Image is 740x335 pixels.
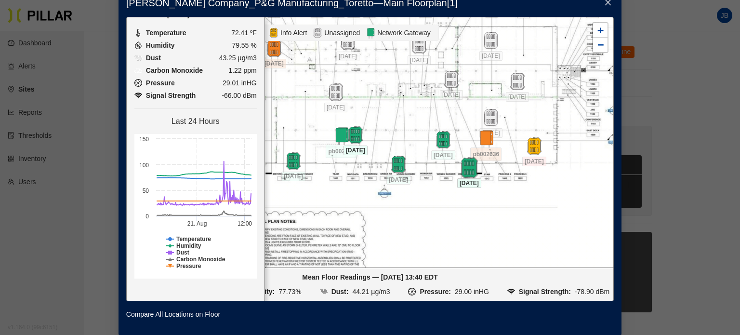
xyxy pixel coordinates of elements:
span: − [597,39,604,51]
tspan: Dust [176,249,189,256]
span: Info Alert [278,27,309,38]
text: 50 [142,188,149,194]
span: [DATE] [344,146,368,155]
li: -78.90 dBm [507,286,610,297]
text: 150 [139,136,149,143]
tspan: Temperature [176,236,211,242]
tspan: Pressure [176,263,201,269]
span: [DATE] [479,51,502,61]
img: pod-unassigned.895f376b.svg [339,32,357,50]
tspan: Carbon Monoxide [176,256,225,263]
div: [DATE] [257,40,291,57]
span: Network Gateway [375,27,432,38]
div: [DATE] [435,71,468,88]
div: pb002636 [469,130,503,136]
img: Dust [134,54,142,62]
div: [DATE] [517,137,551,155]
span: [DATE] [431,150,455,160]
img: Humidity [134,41,142,49]
div: [DATE] [474,109,508,126]
img: pod-unassigned.895f376b.svg [443,71,460,88]
img: Unassigned [313,27,322,39]
img: PRESSURE [408,288,416,295]
img: Pressure [134,79,142,87]
div: Mean Floor Readings — [DATE] 13:40 EDT [131,272,609,282]
span: Temperature [146,27,186,38]
span: Carbon Monoxide [146,65,203,76]
img: pod-unassigned.895f376b.svg [327,83,344,101]
img: pod-online.97050380.svg [285,152,302,170]
li: -66.00 dBm [134,90,257,101]
img: pod-unassigned.895f376b.svg [509,73,526,90]
img: pod-unassigned.895f376b.svg [482,32,500,49]
li: 1.22 ppm [134,65,257,76]
img: pod-online.97050380.svg [459,157,479,178]
span: [DATE] [408,55,431,65]
div: [DATE] [382,156,415,173]
a: Zoom out [593,38,608,52]
span: Dust [146,53,161,63]
div: Dust: [331,286,349,297]
div: [DATE] [501,73,534,90]
img: gateway-offline.d96533cd.svg [477,130,495,147]
span: [DATE] [522,157,546,166]
div: [DATE] [452,159,486,176]
img: SIGNAL_RSSI [507,288,515,295]
span: [DATE] [262,59,286,68]
img: pod-unassigned.895f376b.svg [482,109,500,126]
a: Compare All Locations on Floor [126,309,220,320]
span: pb002403 [326,145,357,158]
span: Unassigned [322,27,362,38]
span: [DATE] [324,103,347,112]
span: [DATE] [440,90,463,100]
div: [DATE] [331,32,365,50]
text: 0 [145,213,149,220]
li: 44.21 µg/m3 [320,286,390,297]
span: [DATE] [457,178,481,188]
h4: Last 24 Hours [134,117,257,126]
span: [DATE] [281,172,305,181]
tspan: 21. Aug [187,220,207,227]
li: 43.25 µg/m3 [134,53,257,63]
span: [DATE] [386,175,410,185]
span: pb002636 [470,147,502,161]
img: gateway-online.42bf373e.svg [333,127,350,145]
span: [DATE] [336,52,359,61]
div: [DATE] [277,152,310,170]
img: Pressure [134,92,142,99]
img: pod-online.97050380.svg [347,126,364,144]
tspan: Humidity [176,242,201,249]
img: pod-info-alert.b4251df1.svg [526,137,543,155]
li: 77.73% [232,286,302,297]
text: 12:00 [238,220,252,227]
li: 79.55 % [134,40,257,51]
div: [DATE] [319,83,353,101]
span: Humidity [146,40,175,51]
div: [DATE] [402,36,436,54]
text: 100 [139,162,149,169]
div: pb002403 [325,127,358,133]
div: Signal Strength: [519,286,571,297]
div: Pressure: [420,286,451,297]
img: pod-unassigned.895f376b.svg [410,36,428,54]
li: 72.41 ºF [134,27,257,38]
li: 29.00 inHG [408,286,489,297]
li: 29.01 inHG [134,78,257,88]
span: [DATE] [506,92,529,102]
span: Pressure [146,78,175,88]
img: Network Gateway [366,27,375,39]
img: Alert [269,27,278,39]
span: + [597,24,604,36]
img: pod-online.97050380.svg [435,131,452,148]
div: [DATE] [426,131,460,148]
img: DUST [320,288,328,295]
div: [DATE] [474,32,508,49]
span: Signal Strength [146,90,196,101]
img: Carbon Monoxide [134,67,142,74]
img: pod-online.97050380.svg [390,156,407,173]
img: Temperature [134,29,142,37]
span: [DATE] [479,128,502,138]
a: Zoom in [593,23,608,38]
div: [DATE] [339,126,372,144]
img: pod-offline.df94d192.svg [265,40,283,57]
